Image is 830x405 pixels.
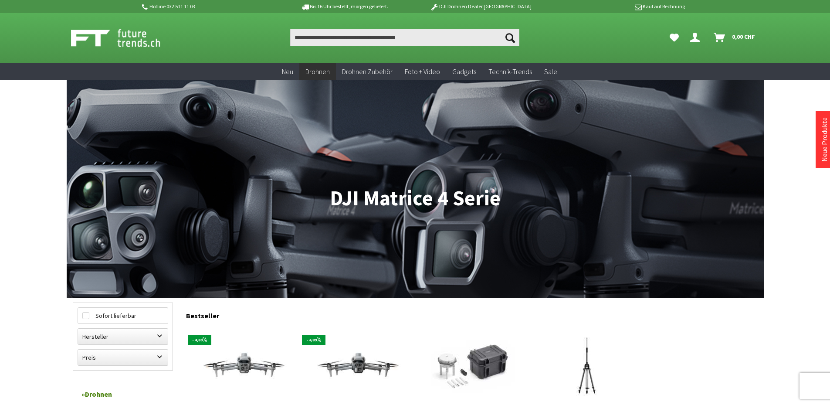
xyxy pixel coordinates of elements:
[452,67,476,76] span: Gadgets
[188,334,300,397] img: DJI Matrice 4T
[399,63,446,81] a: Foto + Video
[420,327,525,405] img: DJI Enterprise D-RTK 3 Multifunctional Station
[342,67,393,76] span: Drohnen Zubehör
[276,63,299,81] a: Neu
[299,63,336,81] a: Drohnen
[544,67,557,76] span: Sale
[302,334,414,397] img: DJI Matrice 4E
[78,308,168,323] label: Sofort lieferbar
[482,63,538,81] a: Technik-Trends
[549,1,685,12] p: Kauf auf Rechnung
[501,29,519,46] button: Suchen
[687,29,707,46] a: Dein Konto
[78,329,168,344] label: Hersteller
[336,63,399,81] a: Drohnen Zubehör
[535,327,639,405] img: DJI Enterprise DJI D-RTK 3 Survey Pole Tripod Kit
[446,63,482,81] a: Gadgets
[186,303,758,324] div: Bestseller
[71,27,180,49] img: Shop Futuretrends - zur Startseite wechseln
[282,67,293,76] span: Neu
[665,29,683,46] a: Meine Favoriten
[305,67,330,76] span: Drohnen
[710,29,759,46] a: Warenkorb
[78,350,168,365] label: Preis
[277,1,413,12] p: Bis 16 Uhr bestellt, morgen geliefert.
[413,1,549,12] p: DJI Drohnen Dealer [GEOGRAPHIC_DATA]
[538,63,563,81] a: Sale
[820,117,829,162] a: Neue Produkte
[290,29,519,46] input: Produkt, Marke, Kategorie, EAN, Artikelnummer…
[488,67,532,76] span: Technik-Trends
[77,385,169,403] a: Drohnen
[73,187,758,209] h1: DJI Matrice 4 Serie
[732,30,755,44] span: 0,00 CHF
[405,67,440,76] span: Foto + Video
[141,1,277,12] p: Hotline 032 511 11 03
